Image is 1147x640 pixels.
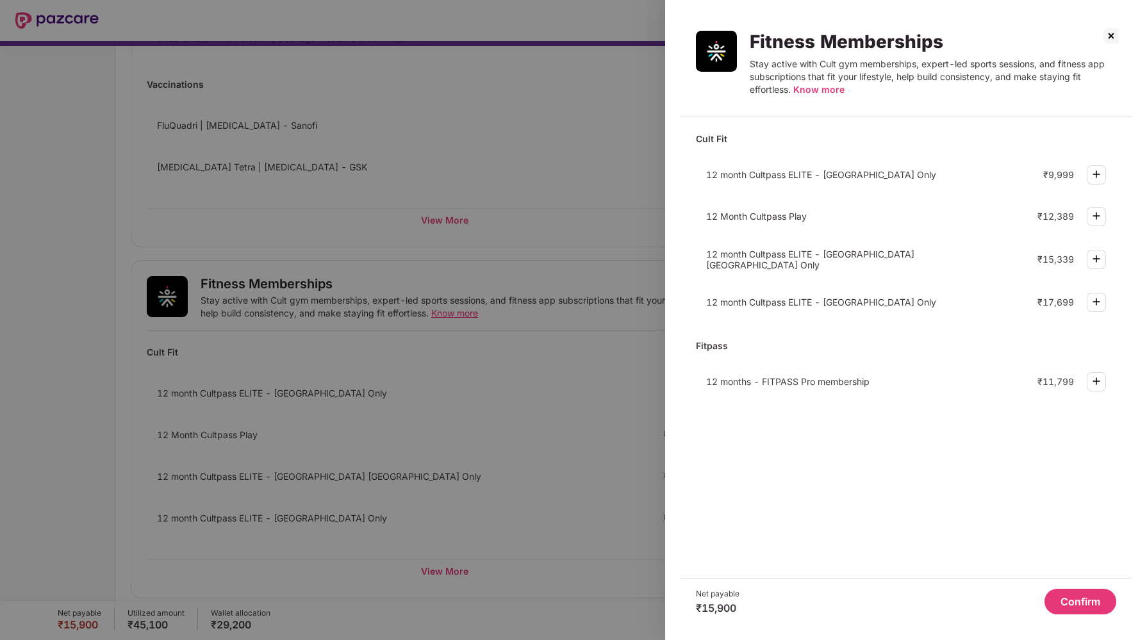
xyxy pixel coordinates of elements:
[706,169,936,180] span: 12 month Cultpass ELITE - [GEOGRAPHIC_DATA] Only
[1089,167,1104,182] img: svg+xml;base64,PHN2ZyBpZD0iUGx1cy0zMngzMiIgeG1sbnM9Imh0dHA6Ly93d3cudzMub3JnLzIwMDAvc3ZnIiB3aWR0aD...
[1037,297,1074,308] div: ₹17,699
[1037,376,1074,387] div: ₹11,799
[696,127,1116,150] div: Cult Fit
[706,211,807,222] span: 12 Month Cultpass Play
[793,84,845,95] span: Know more
[1089,208,1104,224] img: svg+xml;base64,PHN2ZyBpZD0iUGx1cy0zMngzMiIgeG1sbnM9Imh0dHA6Ly93d3cudzMub3JnLzIwMDAvc3ZnIiB3aWR0aD...
[706,249,914,270] span: 12 month Cultpass ELITE - [GEOGRAPHIC_DATA] [GEOGRAPHIC_DATA] Only
[1089,373,1104,389] img: svg+xml;base64,PHN2ZyBpZD0iUGx1cy0zMngzMiIgeG1sbnM9Imh0dHA6Ly93d3cudzMub3JnLzIwMDAvc3ZnIiB3aWR0aD...
[1043,169,1074,180] div: ₹9,999
[750,31,1116,53] div: Fitness Memberships
[1044,589,1116,614] button: Confirm
[706,376,870,387] span: 12 months - FITPASS Pro membership
[1089,251,1104,267] img: svg+xml;base64,PHN2ZyBpZD0iUGx1cy0zMngzMiIgeG1sbnM9Imh0dHA6Ly93d3cudzMub3JnLzIwMDAvc3ZnIiB3aWR0aD...
[696,334,1116,357] div: Fitpass
[696,602,739,614] div: ₹15,900
[1101,26,1121,46] img: svg+xml;base64,PHN2ZyBpZD0iQ3Jvc3MtMzJ4MzIiIHhtbG5zPSJodHRwOi8vd3d3LnczLm9yZy8yMDAwL3N2ZyIgd2lkdG...
[706,297,936,308] span: 12 month Cultpass ELITE - [GEOGRAPHIC_DATA] Only
[1037,254,1074,265] div: ₹15,339
[1037,211,1074,222] div: ₹12,389
[696,31,737,72] img: Fitness Memberships
[750,58,1116,96] div: Stay active with Cult gym memberships, expert-led sports sessions, and fitness app subscriptions ...
[696,589,739,599] div: Net payable
[1089,294,1104,309] img: svg+xml;base64,PHN2ZyBpZD0iUGx1cy0zMngzMiIgeG1sbnM9Imh0dHA6Ly93d3cudzMub3JnLzIwMDAvc3ZnIiB3aWR0aD...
